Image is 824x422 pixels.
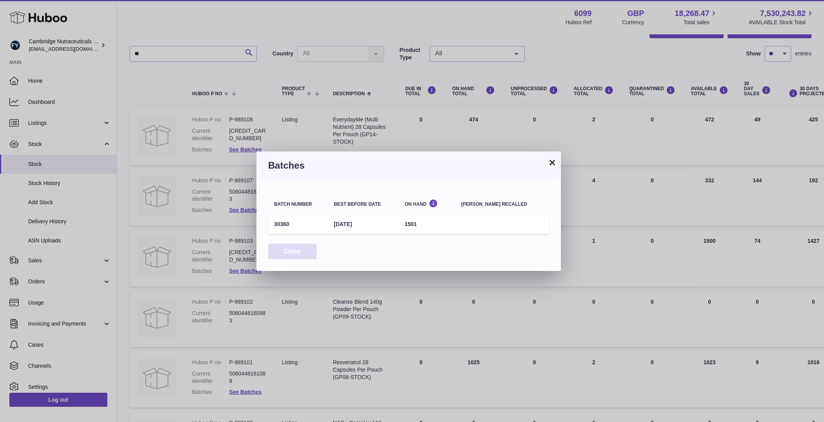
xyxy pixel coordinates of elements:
[405,199,450,207] div: On Hand
[548,158,557,167] button: ×
[399,215,456,234] td: 1501
[461,202,543,207] div: [PERSON_NAME] recalled
[334,202,393,207] div: Best before date
[268,215,328,234] td: 30360
[328,215,399,234] td: [DATE]
[274,202,322,207] div: Batch number
[268,244,317,260] button: Close
[268,159,549,172] h3: Batches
